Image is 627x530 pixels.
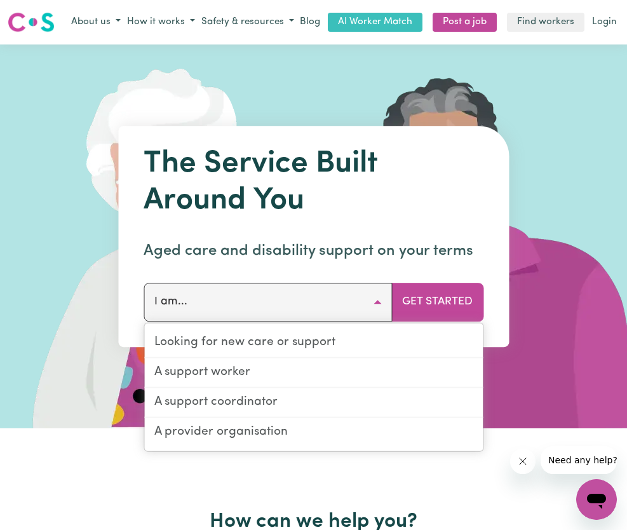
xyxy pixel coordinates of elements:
[297,13,323,32] a: Blog
[144,323,483,452] div: I am...
[391,283,483,321] button: Get Started
[433,13,497,32] a: Post a job
[124,12,198,33] button: How it works
[576,479,617,520] iframe: Button to launch messaging window
[198,12,297,33] button: Safety & resources
[510,449,536,474] iframe: Close message
[507,13,584,32] a: Find workers
[144,388,483,418] a: A support coordinator
[144,329,483,358] a: Looking for new care or support
[541,446,617,474] iframe: Message from company
[8,8,55,37] a: Careseekers logo
[144,146,483,219] h1: The Service Built Around You
[328,13,422,32] a: AI Worker Match
[144,240,483,262] p: Aged care and disability support on your terms
[8,11,55,34] img: Careseekers logo
[590,13,619,32] a: Login
[144,418,483,446] a: A provider organisation
[68,12,124,33] button: About us
[144,358,483,388] a: A support worker
[144,283,392,321] button: I am...
[8,9,77,19] span: Need any help?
